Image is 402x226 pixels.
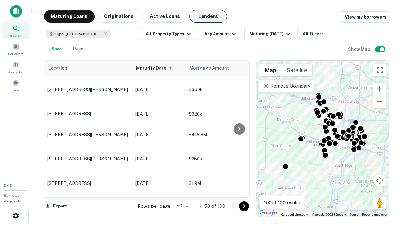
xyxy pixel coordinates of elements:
[189,86,252,93] p: $360k
[44,61,132,76] th: Location
[46,43,67,55] button: Save your search to get updates of matches that match your search criteria.
[11,88,20,93] span: Saved
[198,28,242,40] button: Any Amount
[281,64,312,76] button: Show satellite imagery
[135,155,182,162] p: [DATE]
[373,174,386,187] button: Map camera controls
[189,64,237,72] span: Mortgage Amount
[47,111,129,116] p: [STREET_ADDRESS]
[200,202,225,210] p: 1–50 of 100
[312,213,346,216] span: Map data ©2025 Google
[340,11,389,23] a: View my borrowers
[186,61,255,76] th: Mortgage Amount
[174,202,190,211] div: 50
[2,22,30,39] a: Search
[189,155,252,162] p: $250k
[2,77,30,94] a: Saved
[47,180,129,186] p: [STREET_ADDRESS]
[9,69,22,74] span: Contacts
[48,64,67,72] span: Location
[259,64,281,76] button: Show street map
[189,180,252,187] p: $1.9M
[10,5,22,18] img: capitalize-icon.png
[258,209,279,217] a: Open this area in Google Maps (opens a new window)
[281,213,308,217] button: Keyboard shortcuts
[135,86,182,93] p: [DATE]
[348,46,371,53] h6: Show Map
[2,59,30,76] a: Contacts
[249,30,292,38] div: Maturing [DATE]
[143,10,187,23] button: Active Loans
[138,202,171,210] p: Rows per page:
[47,132,129,137] p: [STREET_ADDRESS][PERSON_NAME]
[141,28,195,40] button: All Property Types
[135,131,182,138] p: [DATE]
[244,28,295,40] button: Maturing [DATE]
[189,10,227,23] button: Lenders
[69,43,89,55] button: Reset
[44,202,68,211] button: Export
[373,95,386,108] button: Zoom out
[350,213,358,216] a: Terms
[263,82,310,90] p: Remove Boundary
[47,156,129,162] p: [STREET_ADDRESS][PERSON_NAME]
[371,176,402,206] iframe: Chat Widget
[55,31,102,37] span: Elgin, [GEOGRAPHIC_DATA], [GEOGRAPHIC_DATA]
[97,10,140,23] button: Originations
[373,83,386,95] button: Zoom in
[4,193,21,203] span: Borrower Requests
[297,28,329,40] button: All Filters
[362,213,387,216] a: Report a map error
[264,199,300,207] p: 100 of 100 results
[189,110,252,117] p: $320k
[136,64,174,72] span: Maturity Date
[8,51,23,56] span: Borrowers
[135,180,182,187] p: [DATE]
[258,209,279,217] img: Google
[373,64,386,76] button: Toggle fullscreen view
[4,183,13,188] span: 0 / 10
[44,10,95,23] button: Maturing Loans
[2,40,30,57] a: Borrowers
[135,110,182,117] p: [DATE]
[10,33,21,38] span: Search
[256,61,389,217] div: 0 0
[239,201,249,211] button: Go to next page
[47,87,129,92] p: [STREET_ADDRESS][PERSON_NAME]
[189,131,252,138] p: $415.8M
[132,61,186,76] th: Maturity Date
